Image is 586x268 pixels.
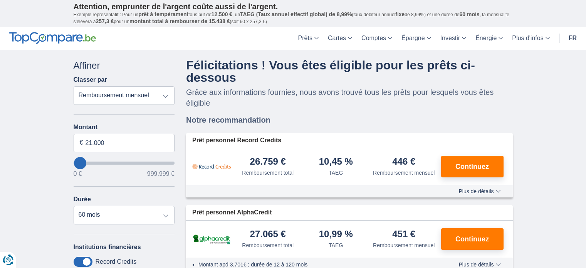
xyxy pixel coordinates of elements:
[186,87,513,108] p: Grâce aux informations fournies, nous avons trouvé tous les prêts pour lesquels vous êtes éligible
[250,229,286,240] div: 27.065 €
[212,11,233,17] span: 12.500 €
[458,262,500,267] span: Plus de détails
[186,59,513,84] h4: Félicitations ! Vous êtes éligible pour les prêts ci-dessous
[242,169,294,177] div: Remboursement total
[74,124,175,131] label: Montant
[453,261,506,268] button: Plus de détails
[192,208,272,217] span: Prêt personnel AlphaCredit
[192,233,231,245] img: pret personnel AlphaCredit
[80,138,83,147] span: €
[441,228,504,250] button: Continuez
[319,229,353,240] div: 10,99 %
[373,241,435,249] div: Remboursement mensuel
[436,27,471,50] a: Investir
[250,157,286,167] div: 26.759 €
[74,76,107,83] label: Classer par
[147,171,175,177] span: 999.999 €
[129,18,230,24] span: montant total à rembourser de 15.438 €
[329,169,343,177] div: TAEG
[192,136,281,145] span: Prêt personnel Record Credits
[240,11,352,17] span: TAEG (Taux annuel effectif global) de 8,99%
[74,2,513,11] p: Attention, emprunter de l'argent coûte aussi de l'argent.
[319,157,353,167] div: 10,45 %
[460,11,480,17] span: 60 mois
[138,11,188,17] span: prêt à tempérament
[373,169,435,177] div: Remboursement mensuel
[74,196,91,203] label: Durée
[455,163,489,170] span: Continuez
[74,59,175,72] div: Affiner
[74,171,82,177] span: 0 €
[458,189,500,194] span: Plus de détails
[357,27,397,50] a: Comptes
[294,27,323,50] a: Prêts
[564,27,581,50] a: fr
[192,157,231,176] img: pret personnel Record Credits
[242,241,294,249] div: Remboursement total
[9,32,96,44] img: TopCompare
[453,188,506,194] button: Plus de détails
[74,11,513,25] p: Exemple représentatif : Pour un tous but de , un (taux débiteur annuel de 8,99%) et une durée de ...
[395,11,405,17] span: fixe
[323,27,357,50] a: Cartes
[329,241,343,249] div: TAEG
[96,258,137,265] label: Record Credits
[392,157,415,167] div: 446 €
[74,162,175,165] input: wantToBorrow
[441,156,504,177] button: Continuez
[507,27,554,50] a: Plus d'infos
[471,27,507,50] a: Énergie
[96,18,114,24] span: 257,3 €
[74,244,141,251] label: Institutions financières
[455,236,489,243] span: Continuez
[392,229,415,240] div: 451 €
[397,27,436,50] a: Épargne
